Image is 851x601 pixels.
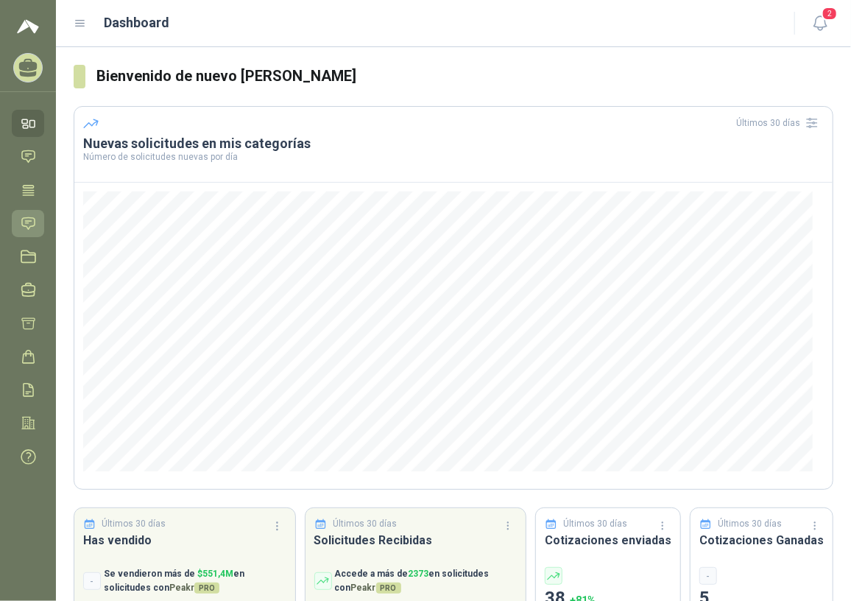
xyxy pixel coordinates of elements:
span: Peakr [351,583,401,593]
span: Peakr [169,583,219,593]
h3: Cotizaciones Ganadas [699,531,824,549]
p: Número de solicitudes nuevas por día [83,152,824,161]
span: 2373 [409,569,429,579]
h1: Dashboard [105,13,170,33]
h3: Bienvenido de nuevo [PERSON_NAME] [97,65,833,88]
div: - [83,572,101,590]
p: Últimos 30 días [102,517,166,531]
h3: Solicitudes Recibidas [314,531,518,549]
div: - [699,567,717,585]
button: 2 [807,10,833,37]
p: Accede a más de en solicitudes con [335,567,518,595]
p: Últimos 30 días [564,517,628,531]
p: Últimos 30 días [718,517,783,531]
span: PRO [376,583,401,594]
h3: Has vendido [83,531,286,549]
h3: Cotizaciones enviadas [545,531,671,549]
h3: Nuevas solicitudes en mis categorías [83,135,824,152]
img: Logo peakr [17,18,39,35]
span: PRO [194,583,219,594]
p: Últimos 30 días [333,517,397,531]
span: 2 [822,7,838,21]
span: $ 551,4M [197,569,233,579]
p: Se vendieron más de en solicitudes con [104,567,286,595]
div: Últimos 30 días [736,111,824,135]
